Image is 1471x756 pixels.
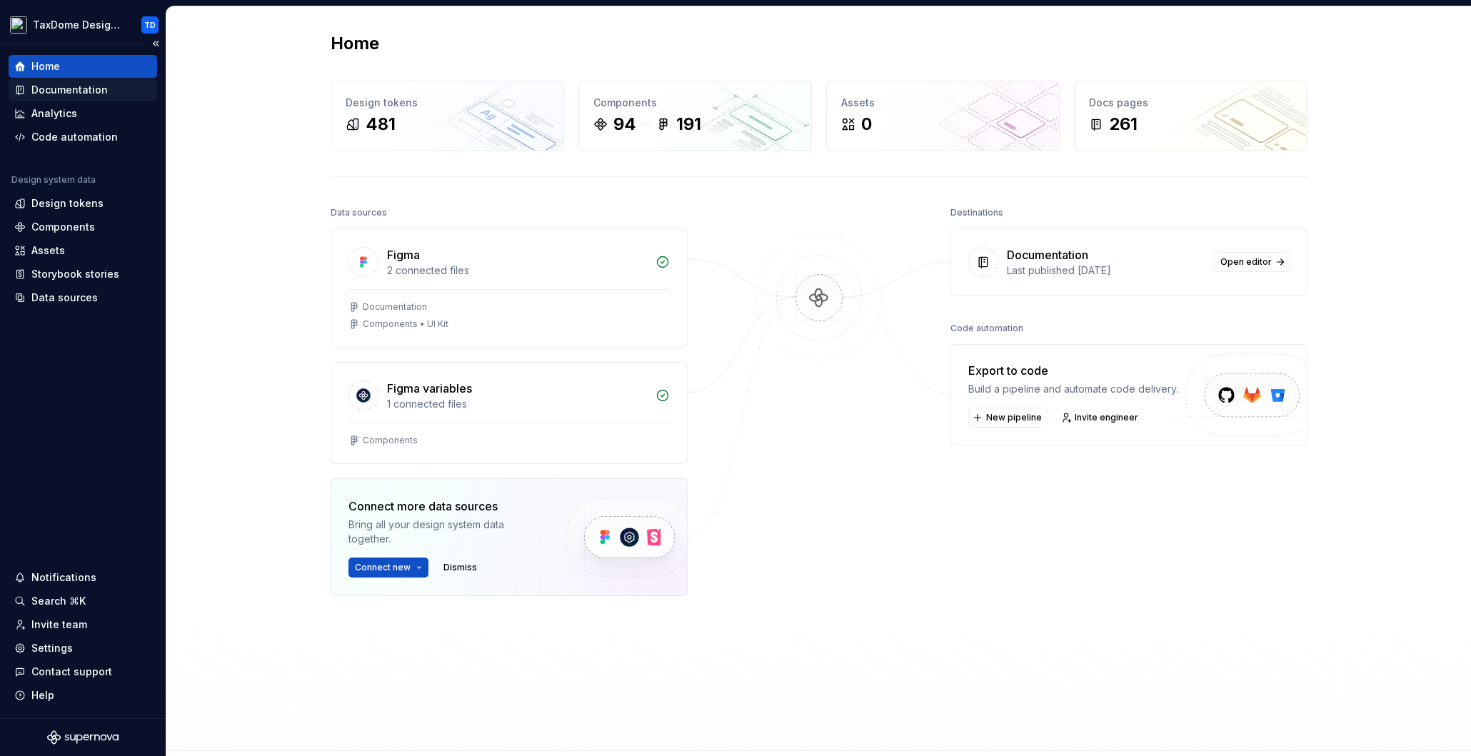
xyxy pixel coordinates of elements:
[986,412,1042,423] span: New pipeline
[31,641,73,655] div: Settings
[31,83,108,97] div: Documentation
[437,558,483,578] button: Dismiss
[31,665,112,679] div: Contact support
[31,267,119,281] div: Storybook stories
[9,239,157,262] a: Assets
[31,196,104,211] div: Design tokens
[1007,246,1088,263] div: Documentation
[363,301,427,313] div: Documentation
[9,192,157,215] a: Design tokens
[331,362,688,464] a: Figma variables1 connected filesComponents
[3,9,163,40] button: TaxDome Design SystemTD
[9,102,157,125] a: Analytics
[31,243,65,258] div: Assets
[9,216,157,238] a: Components
[578,81,812,151] a: Components94191
[348,518,541,546] div: Bring all your design system data together.
[1220,256,1272,268] span: Open editor
[33,18,124,32] div: TaxDome Design System
[31,106,77,121] div: Analytics
[1057,408,1145,428] a: Invite engineer
[861,113,872,136] div: 0
[1109,113,1138,136] div: 261
[9,637,157,660] a: Settings
[1089,96,1292,110] div: Docs pages
[387,263,647,278] div: 2 connected files
[9,590,157,613] button: Search ⌘K
[31,291,98,305] div: Data sources
[31,130,118,144] div: Code automation
[9,286,157,309] a: Data sources
[9,660,157,683] button: Contact support
[363,318,448,330] div: Components • UI Kit
[968,382,1178,396] div: Build a pipeline and automate code delivery.
[31,220,95,234] div: Components
[11,174,96,186] div: Design system data
[363,435,418,446] div: Components
[9,684,157,707] button: Help
[10,16,27,34] img: da704ea1-22e8-46cf-95f8-d9f462a55abe.png
[1214,252,1290,272] a: Open editor
[613,113,636,136] div: 94
[331,32,379,55] h2: Home
[331,228,688,348] a: Figma2 connected filesDocumentationComponents • UI Kit
[9,263,157,286] a: Storybook stories
[31,570,96,585] div: Notifications
[348,498,541,515] div: Connect more data sources
[144,19,156,31] div: TD
[31,59,60,74] div: Home
[950,203,1003,223] div: Destinations
[968,362,1178,379] div: Export to code
[1074,81,1307,151] a: Docs pages261
[355,562,411,573] span: Connect new
[826,81,1060,151] a: Assets0
[31,618,87,632] div: Invite team
[47,730,119,745] svg: Supernova Logo
[9,566,157,589] button: Notifications
[841,96,1045,110] div: Assets
[31,688,54,702] div: Help
[387,397,647,411] div: 1 connected files
[950,318,1023,338] div: Code automation
[387,380,472,397] div: Figma variables
[9,55,157,78] a: Home
[387,246,420,263] div: Figma
[1007,263,1205,278] div: Last published [DATE]
[31,594,86,608] div: Search ⌘K
[443,562,477,573] span: Dismiss
[331,81,564,151] a: Design tokens481
[366,113,396,136] div: 481
[1075,412,1138,423] span: Invite engineer
[9,613,157,636] a: Invite team
[9,79,157,101] a: Documentation
[968,408,1048,428] button: New pipeline
[593,96,797,110] div: Components
[348,558,428,578] button: Connect new
[346,96,549,110] div: Design tokens
[9,126,157,148] a: Code automation
[331,203,387,223] div: Data sources
[146,34,166,54] button: Collapse sidebar
[676,113,701,136] div: 191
